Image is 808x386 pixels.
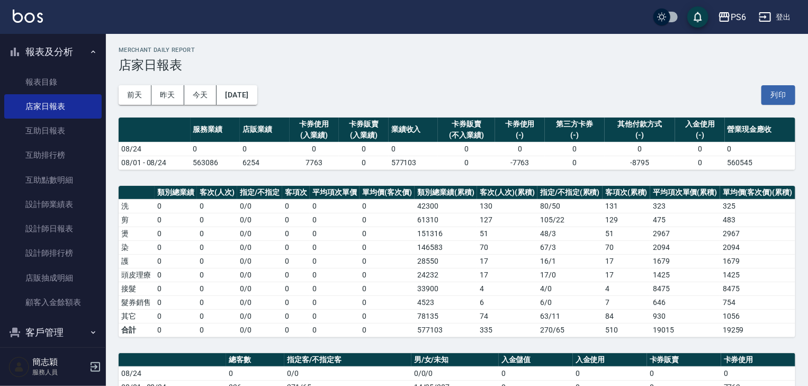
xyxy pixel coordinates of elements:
[282,199,310,213] td: 0
[678,130,722,141] div: (-)
[13,10,43,23] img: Logo
[119,323,155,337] td: 合計
[4,38,102,66] button: 報表及分析
[415,240,477,254] td: 146583
[607,119,672,130] div: 其他付款方式
[360,254,415,268] td: 0
[650,227,720,240] td: 2967
[603,240,650,254] td: 70
[310,268,360,282] td: 0
[151,85,184,105] button: 昨天
[282,295,310,309] td: 0
[360,295,415,309] td: 0
[4,143,102,167] a: 互助排行榜
[155,240,197,254] td: 0
[4,70,102,94] a: 報表目錄
[360,268,415,282] td: 0
[4,319,102,346] button: 客戶管理
[237,240,282,254] td: 0 / 0
[678,119,722,130] div: 入金使用
[573,366,647,380] td: 0
[441,119,492,130] div: 卡券販賣
[415,282,477,295] td: 33900
[282,254,310,268] td: 0
[477,282,537,295] td: 4
[537,268,603,282] td: 17 / 0
[411,366,499,380] td: 0/0/0
[650,254,720,268] td: 1679
[360,199,415,213] td: 0
[415,213,477,227] td: 61310
[389,156,438,169] td: 577103
[720,254,795,268] td: 1679
[438,156,495,169] td: 0
[119,295,155,309] td: 髮券銷售
[545,142,605,156] td: 0
[197,295,237,309] td: 0
[119,47,795,53] h2: Merchant Daily Report
[603,199,650,213] td: 131
[477,323,537,337] td: 335
[499,366,573,380] td: 0
[237,199,282,213] td: 0 / 0
[720,309,795,323] td: 1056
[498,119,542,130] div: 卡券使用
[415,323,477,337] td: 577103
[360,240,415,254] td: 0
[721,353,795,367] th: 卡券使用
[477,240,537,254] td: 70
[32,367,86,377] p: 服務人員
[155,227,197,240] td: 0
[477,213,537,227] td: 127
[537,227,603,240] td: 48 / 3
[650,240,720,254] td: 2094
[197,323,237,337] td: 0
[537,213,603,227] td: 105 / 22
[197,199,237,213] td: 0
[191,118,240,142] th: 服務業績
[310,240,360,254] td: 0
[119,268,155,282] td: 頭皮理療
[119,156,191,169] td: 08/01 - 08/24
[8,356,30,378] img: Person
[197,268,237,282] td: 0
[155,213,197,227] td: 0
[282,268,310,282] td: 0
[650,268,720,282] td: 1425
[119,254,155,268] td: 護
[282,213,310,227] td: 0
[360,323,415,337] td: 0
[415,295,477,309] td: 4523
[415,186,477,200] th: 類別總業績(累積)
[119,213,155,227] td: 剪
[310,282,360,295] td: 0
[197,254,237,268] td: 0
[292,119,337,130] div: 卡券使用
[310,323,360,337] td: 0
[415,268,477,282] td: 24232
[32,357,86,367] h5: 簡志穎
[339,142,389,156] td: 0
[310,199,360,213] td: 0
[603,227,650,240] td: 51
[284,366,411,380] td: 0/0
[498,130,542,141] div: (-)
[191,156,240,169] td: 563086
[282,323,310,337] td: 0
[155,309,197,323] td: 0
[720,240,795,254] td: 2094
[603,295,650,309] td: 7
[282,240,310,254] td: 0
[603,282,650,295] td: 4
[675,156,725,169] td: 0
[415,309,477,323] td: 78135
[438,142,495,156] td: 0
[415,227,477,240] td: 151316
[477,199,537,213] td: 130
[721,366,795,380] td: 0
[237,268,282,282] td: 0 / 0
[197,282,237,295] td: 0
[197,186,237,200] th: 客次(人次)
[537,186,603,200] th: 指定/不指定(累積)
[339,156,389,169] td: 0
